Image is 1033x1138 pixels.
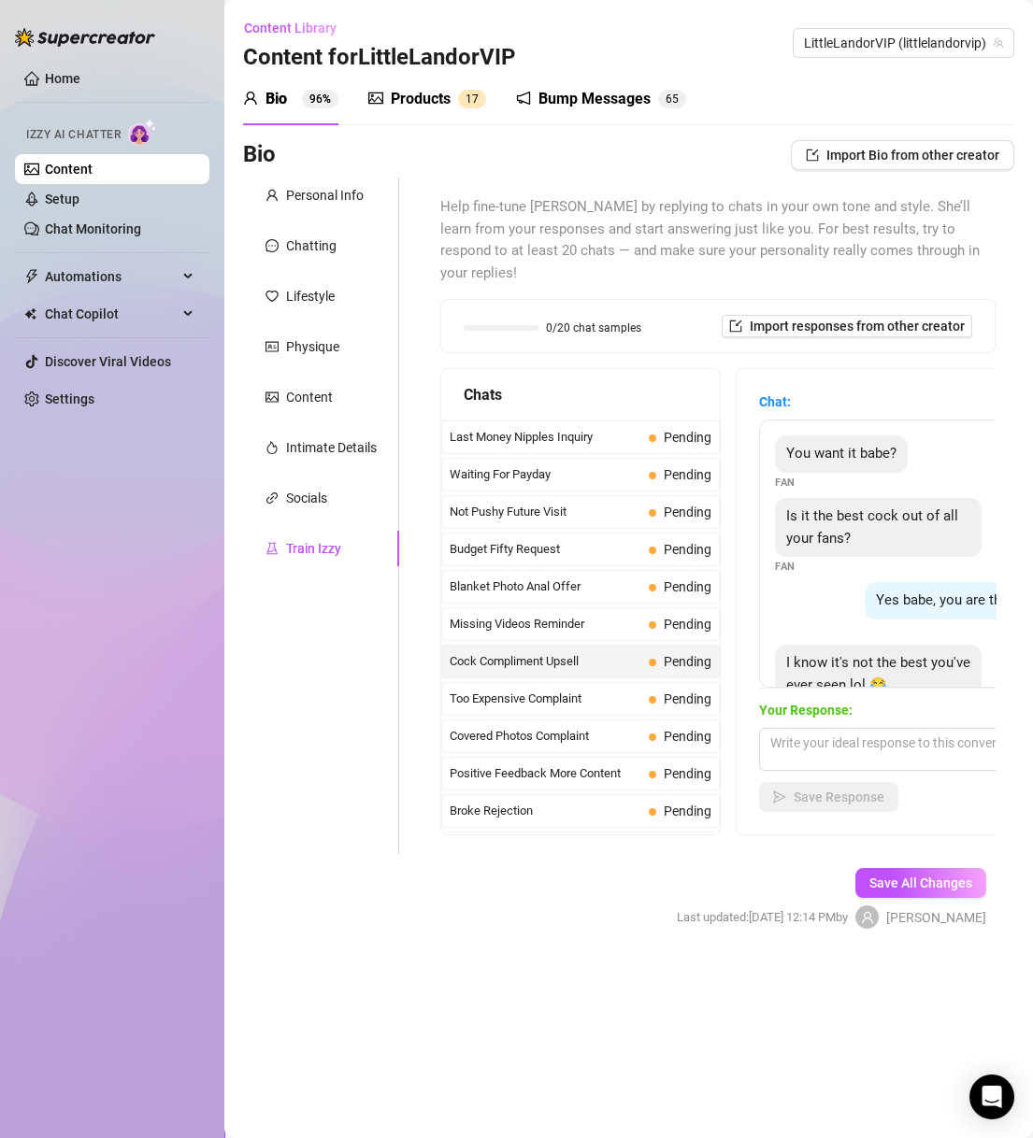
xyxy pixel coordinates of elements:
[368,91,383,106] span: picture
[466,92,472,106] span: 1
[786,507,958,547] span: Is it the best cock out of all your fans?
[664,579,711,594] span: Pending
[450,690,641,708] span: Too Expensive Complaint
[806,149,819,162] span: import
[286,235,337,256] div: Chatting
[450,802,641,820] span: Broke Rejection
[664,691,711,706] span: Pending
[450,615,641,633] span: Missing Videos Reminder
[472,92,479,106] span: 7
[286,488,327,508] div: Socials
[672,92,679,106] span: 5
[791,140,1014,170] button: Import Bio from other creator
[759,703,853,718] strong: Your Response:
[45,71,80,86] a: Home
[128,119,157,146] img: AI Chatter
[265,441,279,454] span: fire
[786,445,897,462] span: You want it babe?
[664,617,711,632] span: Pending
[450,428,641,447] span: Last Money Nipples Inquiry
[804,29,1003,57] span: LittleLandorVIP (littlelandorvip)
[302,90,338,108] sup: 96%
[993,37,1004,49] span: team
[750,319,965,334] span: Import responses from other creator
[45,221,141,236] a: Chat Monitoring
[45,299,178,329] span: Chat Copilot
[759,782,898,812] button: Save Response
[45,354,171,369] a: Discover Viral Videos
[664,430,711,445] span: Pending
[861,911,874,924] span: user
[886,907,986,928] span: [PERSON_NAME]
[391,88,451,110] div: Products
[666,92,672,106] span: 6
[969,1074,1014,1119] div: Open Intercom Messenger
[658,90,686,108] sup: 65
[265,239,279,252] span: message
[243,13,352,43] button: Content Library
[243,140,276,170] h3: Bio
[869,875,972,890] span: Save All Changes
[450,577,641,596] span: Blanket Photo Anal Offer
[722,315,972,337] button: Import responses from other creator
[286,336,339,357] div: Physique
[664,729,711,744] span: Pending
[729,320,742,333] span: import
[516,91,531,106] span: notification
[286,538,341,559] div: Train Izzy
[855,868,986,898] button: Save All Changes
[45,162,93,177] a: Content
[265,189,279,202] span: user
[265,340,279,353] span: idcard
[286,387,333,407] div: Content
[265,491,279,505] span: link
[45,262,178,292] span: Automations
[244,21,337,36] span: Content Library
[450,727,641,746] span: Covered Photos Complaint
[26,126,121,144] span: Izzy AI Chatter
[24,269,39,284] span: thunderbolt
[664,654,711,669] span: Pending
[265,391,279,404] span: picture
[286,437,377,458] div: Intimate Details
[45,192,79,206] a: Setup
[265,542,279,555] span: experiment
[775,559,796,575] span: Fan
[265,290,279,303] span: heart
[45,391,94,406] a: Settings
[664,505,711,519] span: Pending
[243,91,258,106] span: user
[458,90,486,108] sup: 17
[664,766,711,781] span: Pending
[440,196,996,284] span: Help fine-tune [PERSON_NAME] by replying to chats in your own tone and style. She’ll learn from y...
[464,383,502,406] span: Chats
[450,652,641,671] span: Cock Compliment Upsell
[243,43,515,73] h3: Content for LittleLandorVIP
[450,764,641,783] span: Positive Feedback More Content
[664,804,711,818] span: Pending
[664,542,711,557] span: Pending
[265,88,287,110] div: Bio
[826,148,999,163] span: Import Bio from other creator
[450,540,641,559] span: Budget Fifty Request
[538,88,651,110] div: Bump Messages
[664,467,711,482] span: Pending
[546,322,641,334] span: 0/20 chat samples
[759,394,791,409] strong: Chat:
[24,307,36,320] img: Chat Copilot
[450,503,641,521] span: Not Pushy Future Visit
[15,28,155,47] img: logo-BBDzfeDw.svg
[677,908,848,927] span: Last updated: [DATE] 12:14 PM by
[450,465,641,484] span: Waiting For Payday
[775,475,796,491] span: Fan
[286,286,335,306] div: Lifestyle
[786,654,970,693] span: I know it's not the best you've ever seen lol 😂
[286,185,364,206] div: Personal Info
